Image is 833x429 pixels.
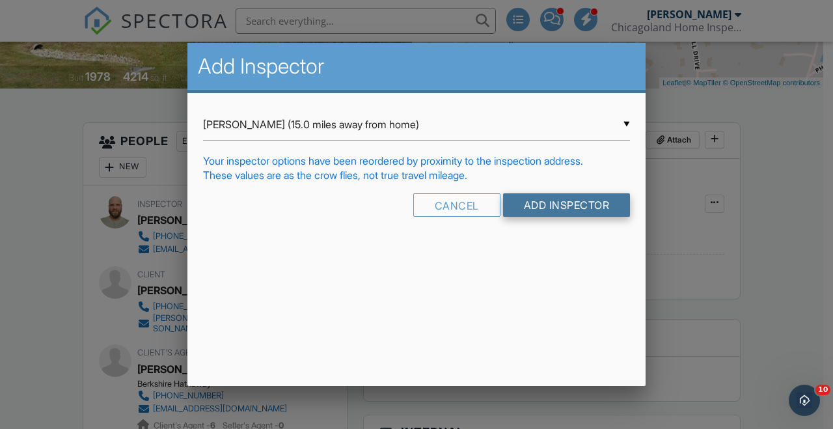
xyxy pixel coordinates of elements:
[203,168,630,182] div: These values are as the crow flies, not true travel mileage.
[203,154,630,168] div: Your inspector options have been reordered by proximity to the inspection address.
[198,53,635,79] h2: Add Inspector
[413,193,500,217] div: Cancel
[815,385,830,395] span: 10
[789,385,820,416] iframe: Intercom live chat
[503,193,631,217] input: Add Inspector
